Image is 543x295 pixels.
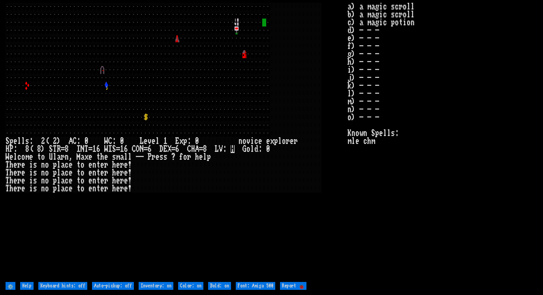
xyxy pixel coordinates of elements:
[88,177,92,185] div: e
[104,185,108,193] div: r
[6,153,9,161] div: W
[139,282,173,290] input: Inventory: on
[9,153,13,161] div: e
[112,169,116,177] div: h
[124,153,128,161] div: l
[148,137,152,145] div: v
[152,153,156,161] div: r
[258,145,262,153] div: :
[280,282,306,290] input: Report 🐞
[92,145,96,153] div: 1
[88,169,92,177] div: e
[191,145,195,153] div: H
[57,185,61,193] div: l
[25,137,29,145] div: s
[116,177,120,185] div: e
[41,177,45,185] div: n
[92,282,134,290] input: Auto-pickup: off
[112,153,116,161] div: s
[348,3,537,280] stats: a) a magic scroll b) a magic scroll c) a magic potion d) - - - e) - - - f) - - - g) - - - h) - - ...
[183,137,187,145] div: p
[65,161,69,169] div: c
[65,185,69,193] div: c
[120,153,124,161] div: a
[116,153,120,161] div: m
[92,161,96,169] div: n
[250,137,254,145] div: i
[49,145,53,153] div: S
[171,153,175,161] div: ?
[207,153,211,161] div: p
[29,137,33,145] div: :
[57,145,61,153] div: R
[9,161,13,169] div: h
[13,153,17,161] div: l
[61,185,65,193] div: a
[69,177,73,185] div: e
[61,169,65,177] div: a
[223,145,227,153] div: :
[25,153,29,161] div: m
[41,153,45,161] div: o
[21,169,25,177] div: e
[203,153,207,161] div: l
[96,185,100,193] div: t
[65,153,69,161] div: n
[13,145,17,153] div: :
[100,161,104,169] div: e
[41,137,45,145] div: 2
[112,137,116,145] div: :
[21,153,25,161] div: o
[13,169,17,177] div: e
[132,145,136,153] div: C
[148,145,152,153] div: 6
[29,169,33,177] div: i
[37,153,41,161] div: t
[231,145,235,153] mark: H
[120,137,124,145] div: 0
[69,137,73,145] div: A
[104,145,108,153] div: W
[65,169,69,177] div: c
[104,169,108,177] div: r
[246,145,250,153] div: o
[85,145,88,153] div: T
[81,161,85,169] div: o
[112,177,116,185] div: h
[17,169,21,177] div: r
[88,185,92,193] div: e
[100,153,104,161] div: h
[183,153,187,161] div: o
[250,145,254,153] div: l
[61,161,65,169] div: a
[96,161,100,169] div: t
[9,177,13,185] div: h
[175,145,179,153] div: 6
[128,153,132,161] div: l
[144,145,148,153] div: =
[167,145,171,153] div: X
[246,137,250,145] div: v
[163,153,167,161] div: s
[120,185,124,193] div: r
[6,282,15,290] input: ⚙️
[6,177,9,185] div: T
[175,137,179,145] div: E
[17,153,21,161] div: c
[61,145,65,153] div: =
[53,153,57,161] div: l
[77,177,81,185] div: t
[160,145,163,153] div: D
[69,153,73,161] div: ,
[108,137,112,145] div: C
[6,145,9,153] div: H
[278,137,282,145] div: l
[53,185,57,193] div: p
[37,145,41,153] div: 8
[45,177,49,185] div: o
[88,153,92,161] div: e
[124,145,128,153] div: 6
[128,169,132,177] div: !
[77,137,81,145] div: :
[61,177,65,185] div: a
